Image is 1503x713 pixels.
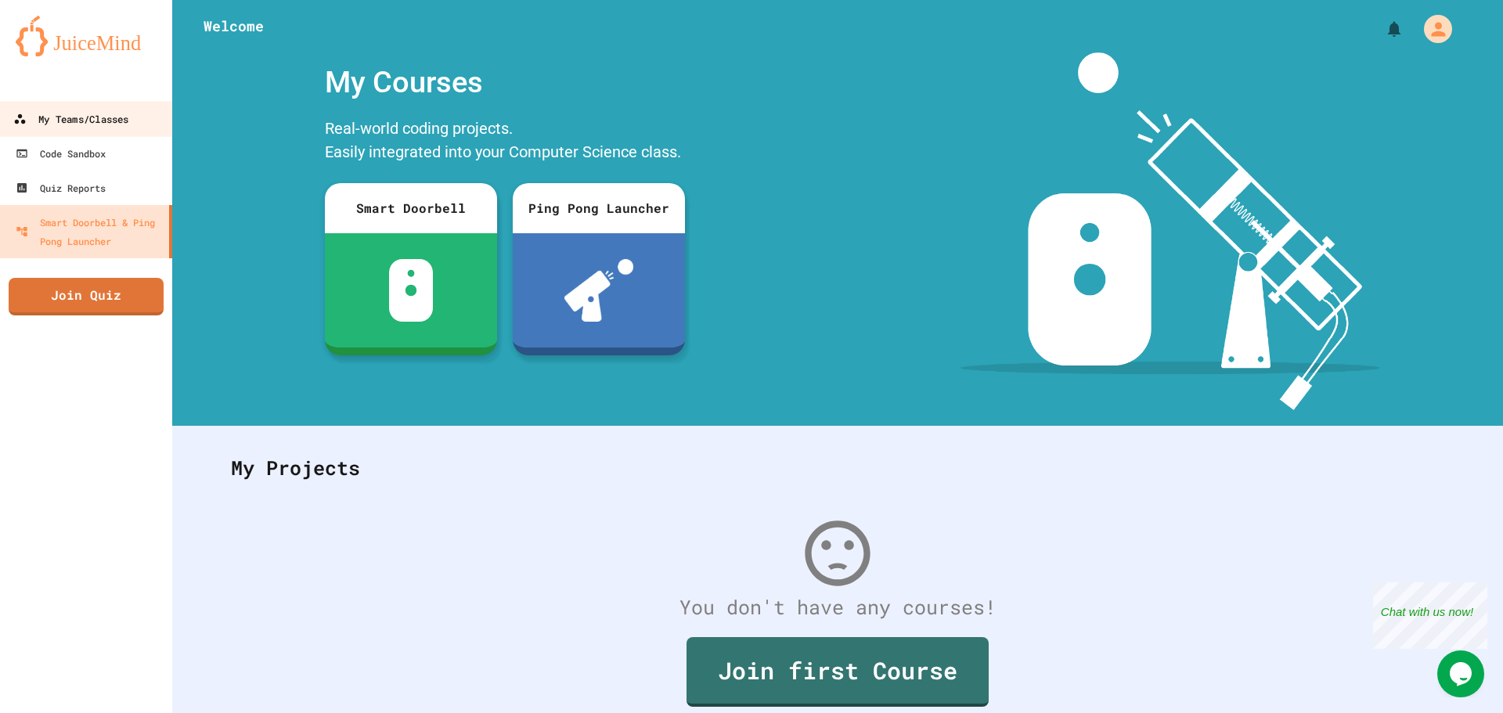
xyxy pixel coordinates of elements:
[13,110,128,129] div: My Teams/Classes
[16,16,157,56] img: logo-orange.svg
[16,178,106,197] div: Quiz Reports
[16,144,106,163] div: Code Sandbox
[1373,582,1487,649] iframe: chat widget
[16,213,163,250] div: Smart Doorbell & Ping Pong Launcher
[389,259,434,322] img: sdb-white.svg
[1356,16,1407,42] div: My Notifications
[513,183,685,233] div: Ping Pong Launcher
[317,113,693,171] div: Real-world coding projects. Easily integrated into your Computer Science class.
[1437,650,1487,697] iframe: chat widget
[564,259,634,322] img: ppl-with-ball.png
[961,52,1380,410] img: banner-image-my-projects.png
[9,278,164,315] a: Join Quiz
[687,637,989,707] a: Join first Course
[1407,11,1456,47] div: My Account
[325,183,497,233] div: Smart Doorbell
[215,592,1460,622] div: You don't have any courses!
[215,438,1460,499] div: My Projects
[317,52,693,113] div: My Courses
